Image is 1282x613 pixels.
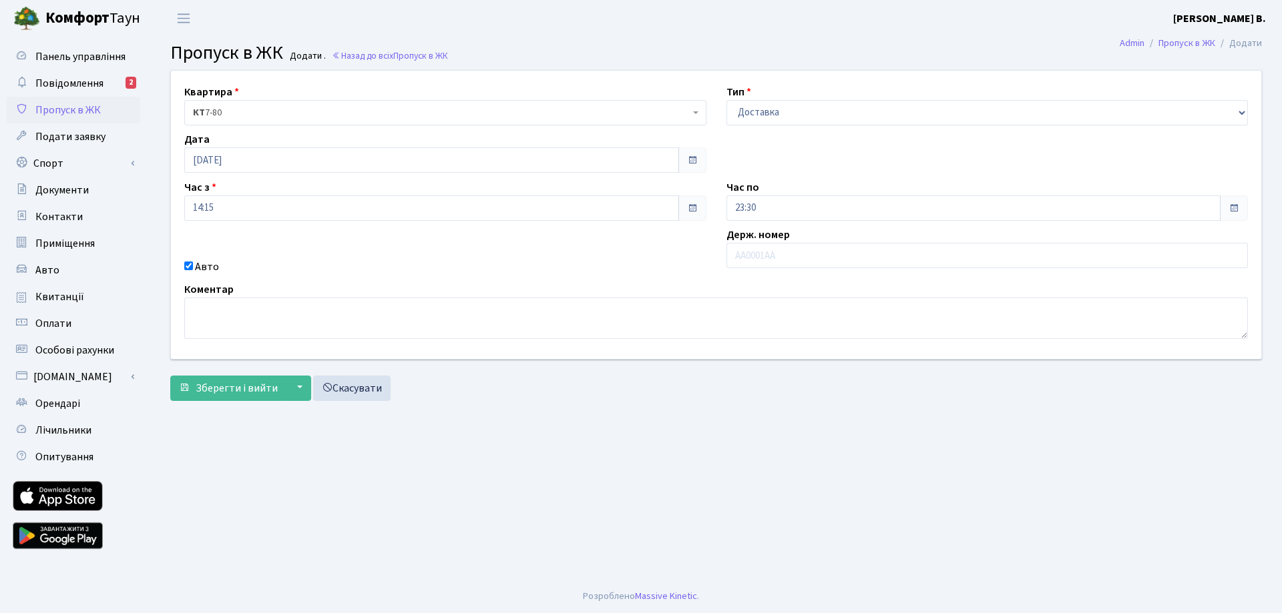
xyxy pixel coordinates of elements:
[35,423,91,438] span: Лічильники
[7,230,140,257] a: Приміщення
[635,589,697,603] a: Massive Kinetic
[35,209,83,224] span: Контакти
[35,289,84,304] span: Квитанції
[7,123,140,150] a: Подати заявку
[7,43,140,70] a: Панель управління
[170,376,286,401] button: Зберегти і вийти
[35,49,126,64] span: Панель управління
[726,227,790,243] label: Держ. номер
[35,103,101,117] span: Пропуск в ЖК
[184,84,239,100] label: Квартира
[7,203,140,230] a: Контакти
[45,7,140,30] span: Таун
[35,129,105,144] span: Подати заявку
[35,343,114,358] span: Особові рахунки
[7,444,140,470] a: Опитування
[583,589,699,604] div: Розроблено .
[35,263,59,277] span: Авто
[7,417,140,444] a: Лічильники
[193,106,205,119] b: КТ
[35,396,80,411] span: Орендарі
[35,236,95,251] span: Приміщення
[7,283,140,310] a: Квитанції
[184,131,210,147] label: Дата
[7,364,140,390] a: [DOMAIN_NAME]
[7,257,140,283] a: Авто
[35,76,103,91] span: Повідомлення
[35,316,71,331] span: Оплати
[726,243,1249,268] input: AA0001AA
[726,84,751,100] label: Тип
[7,97,140,123] a: Пропуск в ЖК
[726,179,759,195] label: Час по
[7,337,140,364] a: Особові рахунки
[287,51,326,62] small: Додати .
[35,183,89,197] span: Документи
[193,106,690,119] span: <b>КТ</b>&nbsp;&nbsp;&nbsp;&nbsp;7-80
[332,49,448,62] a: Назад до всіхПропуск в ЖК
[170,39,283,66] span: Пропуск в ЖК
[1158,36,1215,50] a: Пропуск в ЖК
[7,70,140,97] a: Повідомлення2
[1215,36,1262,51] li: Додати
[1173,11,1266,27] a: [PERSON_NAME] В.
[1100,29,1282,57] nav: breadcrumb
[196,381,278,396] span: Зберегти і вийти
[184,179,216,195] label: Час з
[1120,36,1144,50] a: Admin
[195,259,219,275] label: Авто
[13,5,40,32] img: logo.png
[184,281,234,297] label: Коментар
[393,49,448,62] span: Пропуск в ЖК
[35,450,93,464] span: Опитування
[45,7,110,29] b: Комфорт
[7,310,140,337] a: Оплати
[7,390,140,417] a: Орендарі
[1173,11,1266,26] b: [PERSON_NAME] В.
[184,100,706,125] span: <b>КТ</b>&nbsp;&nbsp;&nbsp;&nbsp;7-80
[7,150,140,177] a: Спорт
[167,7,200,29] button: Переключити навігацію
[126,77,136,89] div: 2
[7,177,140,203] a: Документи
[313,376,391,401] a: Скасувати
